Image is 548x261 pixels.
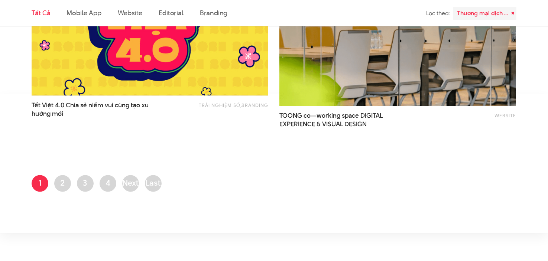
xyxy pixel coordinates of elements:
[67,8,101,17] a: Mobile app
[32,110,63,118] span: hướng mới
[279,120,367,129] span: EXPERIENCE & VISUAL DESIGN
[453,7,516,20] div: Thương mại dịch vụ
[32,101,162,118] span: Tết Việt 4.0 Chia sẻ niềm vui cùng tạo xu
[279,112,409,129] a: TOONG co—working space DIGITALEXPERIENCE & VISUAL DESIGN
[174,101,268,115] div: ,
[159,8,184,17] a: Editorial
[32,101,162,118] a: Tết Việt 4.0 Chia sẻ niềm vui cùng tạo xuhướng mới
[495,112,516,119] a: Website
[118,8,142,17] a: Website
[241,102,268,109] a: Branding
[200,8,227,17] a: Branding
[54,175,71,192] a: 2
[199,102,240,109] a: Trải nghiệm số
[123,177,139,205] span: Next ›
[100,175,116,192] a: 4
[426,7,450,20] div: Lọc theo:
[32,8,50,17] a: Tất cả
[77,175,94,192] a: 3
[146,177,161,205] span: Last »
[279,112,409,129] span: TOONG co—working space DIGITAL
